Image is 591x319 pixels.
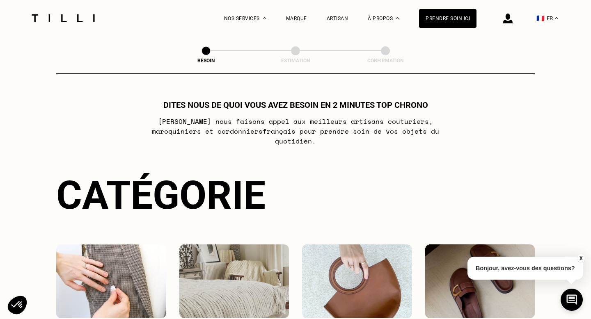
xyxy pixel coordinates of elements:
img: Intérieur [179,244,289,318]
div: Catégorie [56,172,535,218]
button: X [577,254,585,263]
img: Vêtements [56,244,166,318]
img: Menu déroulant à propos [396,17,399,19]
img: menu déroulant [555,17,558,19]
img: Accessoires [302,244,412,318]
img: Logo du service de couturière Tilli [29,14,98,22]
img: Chaussures [425,244,535,318]
p: Bonjour, avez-vous des questions? [467,257,583,280]
img: icône connexion [503,14,513,23]
a: Marque [286,16,307,21]
span: 🇫🇷 [536,14,545,22]
div: Besoin [165,58,247,64]
div: Estimation [254,58,337,64]
div: Confirmation [344,58,426,64]
p: [PERSON_NAME] nous faisons appel aux meilleurs artisans couturiers , maroquiniers et cordonniers ... [133,116,458,146]
h1: Dites nous de quoi vous avez besoin en 2 minutes top chrono [163,100,428,110]
a: Artisan [327,16,348,21]
a: Prendre soin ici [419,9,476,28]
img: Menu déroulant [263,17,266,19]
